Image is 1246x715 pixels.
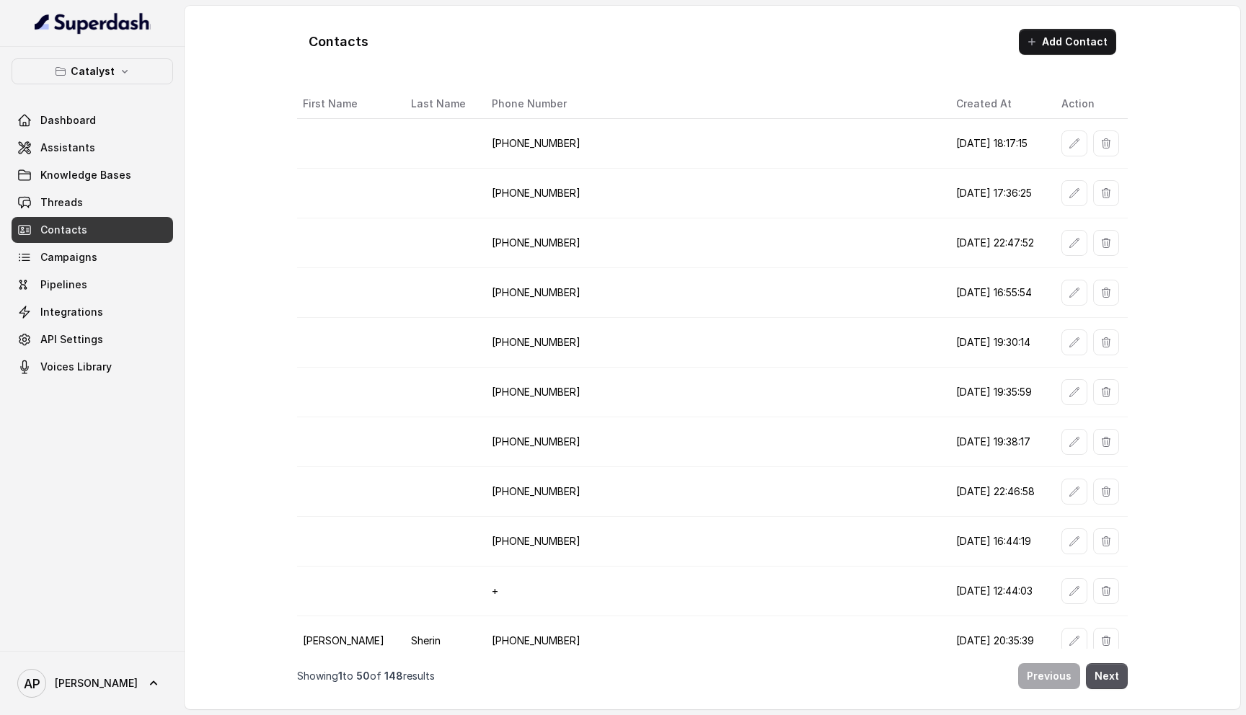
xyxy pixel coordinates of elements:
[945,169,1050,218] td: [DATE] 17:36:25
[297,669,435,683] p: Showing to of results
[480,467,944,517] td: [PHONE_NUMBER]
[945,218,1050,268] td: [DATE] 22:47:52
[384,670,403,682] span: 148
[24,676,40,691] text: AP
[945,368,1050,417] td: [DATE] 19:35:59
[480,169,944,218] td: [PHONE_NUMBER]
[12,354,173,380] a: Voices Library
[480,616,944,666] td: [PHONE_NUMBER]
[40,250,97,265] span: Campaigns
[12,190,173,216] a: Threads
[480,318,944,368] td: [PHONE_NUMBER]
[1019,29,1116,55] button: Add Contact
[338,670,343,682] span: 1
[1050,89,1128,119] th: Action
[35,12,151,35] img: light.svg
[12,663,173,703] a: [PERSON_NAME]
[12,327,173,352] a: API Settings
[480,368,944,417] td: [PHONE_NUMBER]
[480,268,944,318] td: [PHONE_NUMBER]
[297,654,1128,698] nav: Pagination
[40,168,131,182] span: Knowledge Bases
[945,268,1050,318] td: [DATE] 16:55:54
[12,162,173,188] a: Knowledge Bases
[480,517,944,567] td: [PHONE_NUMBER]
[12,299,173,325] a: Integrations
[945,89,1050,119] th: Created At
[40,113,96,128] span: Dashboard
[40,195,83,210] span: Threads
[480,119,944,169] td: [PHONE_NUMBER]
[356,670,370,682] span: 50
[309,30,368,53] h1: Contacts
[40,141,95,155] span: Assistants
[399,616,480,666] td: Sherin
[40,223,87,237] span: Contacts
[480,417,944,467] td: [PHONE_NUMBER]
[399,89,480,119] th: Last Name
[12,58,173,84] button: Catalyst
[945,467,1050,517] td: [DATE] 22:46:58
[40,360,112,374] span: Voices Library
[12,107,173,133] a: Dashboard
[945,567,1050,616] td: [DATE] 12:44:03
[71,63,115,80] p: Catalyst
[945,517,1050,567] td: [DATE] 16:44:19
[480,567,944,616] td: +
[297,616,399,666] td: [PERSON_NAME]
[945,119,1050,169] td: [DATE] 18:17:15
[12,217,173,243] a: Contacts
[55,676,138,690] span: [PERSON_NAME]
[12,244,173,270] a: Campaigns
[480,89,944,119] th: Phone Number
[480,218,944,268] td: [PHONE_NUMBER]
[297,89,399,119] th: First Name
[40,332,103,347] span: API Settings
[1018,663,1080,689] button: Previous
[945,417,1050,467] td: [DATE] 19:38:17
[40,277,87,292] span: Pipelines
[12,135,173,161] a: Assistants
[945,616,1050,666] td: [DATE] 20:35:39
[945,318,1050,368] td: [DATE] 19:30:14
[1086,663,1128,689] button: Next
[12,272,173,298] a: Pipelines
[40,305,103,319] span: Integrations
